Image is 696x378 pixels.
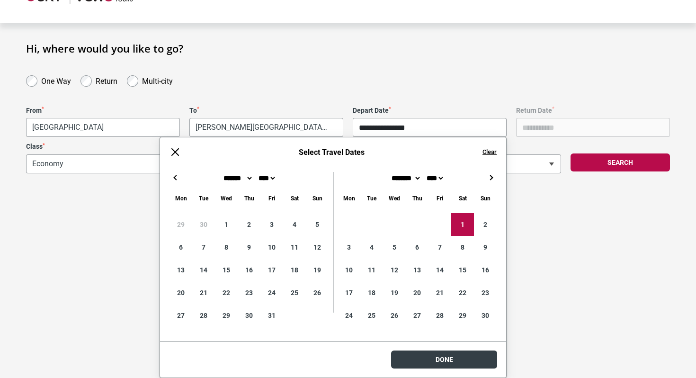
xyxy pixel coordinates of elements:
[189,118,343,137] span: Florence, Italy
[260,281,283,304] div: 24
[451,213,474,236] div: 1
[474,281,497,304] div: 23
[338,304,360,327] div: 24
[406,281,428,304] div: 20
[190,148,473,157] h6: Select Travel Dates
[170,236,192,259] div: 6
[170,281,192,304] div: 20
[142,74,173,86] label: Multi-city
[215,281,238,304] div: 22
[192,304,215,327] div: 28
[260,213,283,236] div: 3
[406,304,428,327] div: 27
[238,193,260,204] div: Thursday
[215,259,238,281] div: 15
[192,281,215,304] div: 21
[474,236,497,259] div: 9
[360,193,383,204] div: Tuesday
[571,153,670,171] button: Search
[192,259,215,281] div: 14
[383,259,406,281] div: 12
[360,304,383,327] div: 25
[283,193,306,204] div: Saturday
[360,259,383,281] div: 11
[428,259,451,281] div: 14
[306,281,329,304] div: 26
[406,259,428,281] div: 13
[170,259,192,281] div: 13
[306,213,329,236] div: 5
[192,236,215,259] div: 7
[451,236,474,259] div: 8
[306,193,329,204] div: Sunday
[189,107,343,115] label: To
[451,193,474,204] div: Saturday
[451,281,474,304] div: 22
[260,236,283,259] div: 10
[482,148,497,156] button: Clear
[283,213,306,236] div: 4
[306,236,329,259] div: 12
[360,236,383,259] div: 4
[238,259,260,281] div: 16
[360,281,383,304] div: 18
[238,281,260,304] div: 23
[26,154,289,173] span: Economy
[338,281,360,304] div: 17
[338,259,360,281] div: 10
[428,236,451,259] div: 7
[406,236,428,259] div: 6
[451,304,474,327] div: 29
[383,304,406,327] div: 26
[485,172,497,183] button: →
[451,259,474,281] div: 15
[27,118,179,136] span: Melbourne, Australia
[96,74,117,86] label: Return
[238,304,260,327] div: 30
[170,304,192,327] div: 27
[41,74,71,86] label: One Way
[260,304,283,327] div: 31
[170,193,192,204] div: Monday
[170,172,181,183] button: ←
[26,42,670,54] h1: Hi, where would you like to go?
[215,213,238,236] div: 1
[26,118,180,137] span: Melbourne, Australia
[215,236,238,259] div: 8
[215,193,238,204] div: Wednesday
[283,259,306,281] div: 18
[238,236,260,259] div: 9
[383,281,406,304] div: 19
[215,304,238,327] div: 29
[474,213,497,236] div: 2
[428,304,451,327] div: 28
[283,281,306,304] div: 25
[192,193,215,204] div: Tuesday
[306,259,329,281] div: 19
[353,107,507,115] label: Depart Date
[338,193,360,204] div: Monday
[383,193,406,204] div: Wednesday
[428,281,451,304] div: 21
[383,236,406,259] div: 5
[192,213,215,236] div: 30
[260,193,283,204] div: Friday
[474,259,497,281] div: 16
[190,118,343,136] span: Florence, Italy
[260,259,283,281] div: 17
[428,193,451,204] div: Friday
[406,193,428,204] div: Thursday
[474,304,497,327] div: 30
[238,213,260,236] div: 2
[26,143,289,151] label: Class
[26,107,180,115] label: From
[338,236,360,259] div: 3
[391,351,497,369] button: Done
[170,213,192,236] div: 29
[474,193,497,204] div: Sunday
[283,236,306,259] div: 11
[27,155,288,173] span: Economy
